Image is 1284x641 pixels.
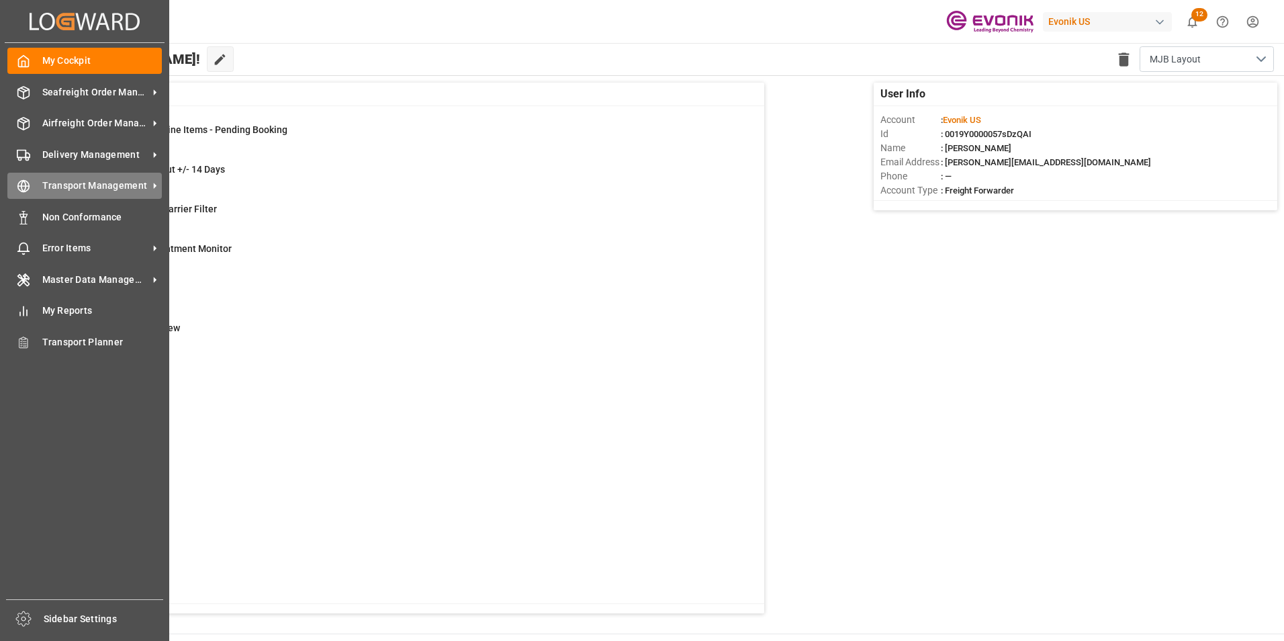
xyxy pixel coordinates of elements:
a: 4026CIP Low Cost Carrier FilterShipment [69,202,747,230]
a: My Reports [7,298,162,324]
span: : 0019Y0000057sDzQAI [941,129,1031,139]
span: Hello [PERSON_NAME]! [56,46,200,72]
button: Help Center [1207,7,1238,37]
a: 258Drayage Appointment MonitorShipment [69,242,747,270]
span: : [941,115,981,125]
span: Sidebar Settings [44,612,164,626]
a: 0Draffens New Line Items - Pending BookingLine Item [69,123,747,151]
button: show 12 new notifications [1177,7,1207,37]
span: Delivery Management [42,148,148,162]
span: Account Type [880,183,941,198]
div: Evonik US [1043,12,1172,32]
span: : [PERSON_NAME] [941,143,1011,153]
span: Name [880,141,941,155]
button: Evonik US [1043,9,1177,34]
span: MJB Layout [1150,52,1201,67]
span: Transport Management [42,179,148,193]
span: Transport Planner [42,335,163,349]
span: Account [880,113,941,127]
span: Id [880,127,941,141]
span: : [PERSON_NAME][EMAIL_ADDRESS][DOMAIN_NAME] [941,157,1151,167]
a: My Cockpit [7,48,162,74]
img: Evonik-brand-mark-Deep-Purple-RGB.jpeg_1700498283.jpeg [946,10,1034,34]
a: Non Conformance [7,204,162,230]
span: Phone [880,169,941,183]
span: Error Items [42,241,148,255]
button: open menu [1140,46,1274,72]
span: My Cockpit [42,54,163,68]
span: : — [941,171,952,181]
span: My Reports [42,304,163,318]
span: Evonik US [943,115,981,125]
span: : Freight Forwarder [941,185,1014,196]
span: 12 [1191,8,1207,22]
span: Draffens New Line Items - Pending Booking [103,124,287,135]
a: 331Evonik Cargo Cut +/- 14 DaysShipment [69,163,747,191]
a: 9507Drayage FilterShipment [69,282,747,310]
span: Non Conformance [42,210,163,224]
span: Master Data Management [42,273,148,287]
span: Seafreight Order Management [42,85,148,99]
span: Email Address [880,155,941,169]
span: Airfreight Order Management [42,116,148,130]
span: User Info [880,86,925,102]
a: Transport Planner [7,329,162,355]
a: 15Drayage OverviewTransport Unit [69,321,747,349]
